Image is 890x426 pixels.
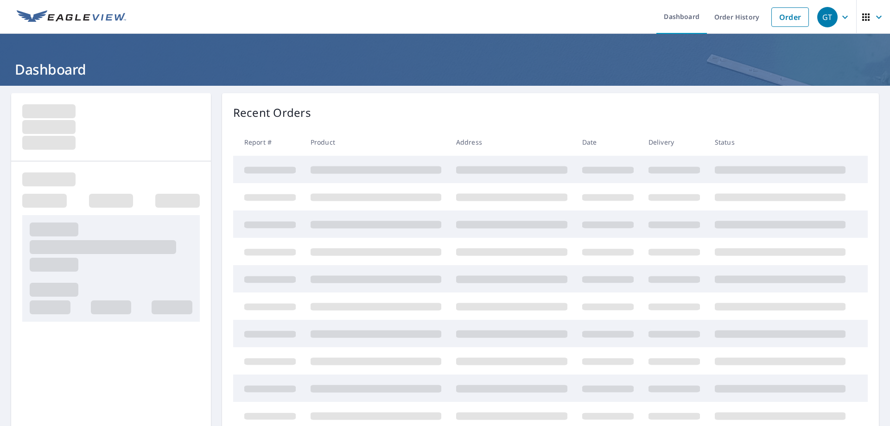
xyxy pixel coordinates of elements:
th: Address [449,128,575,156]
th: Date [575,128,641,156]
th: Report # [233,128,303,156]
th: Delivery [641,128,707,156]
th: Status [707,128,853,156]
p: Recent Orders [233,104,311,121]
th: Product [303,128,449,156]
a: Order [771,7,809,27]
img: EV Logo [17,10,126,24]
div: GT [817,7,838,27]
h1: Dashboard [11,60,879,79]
